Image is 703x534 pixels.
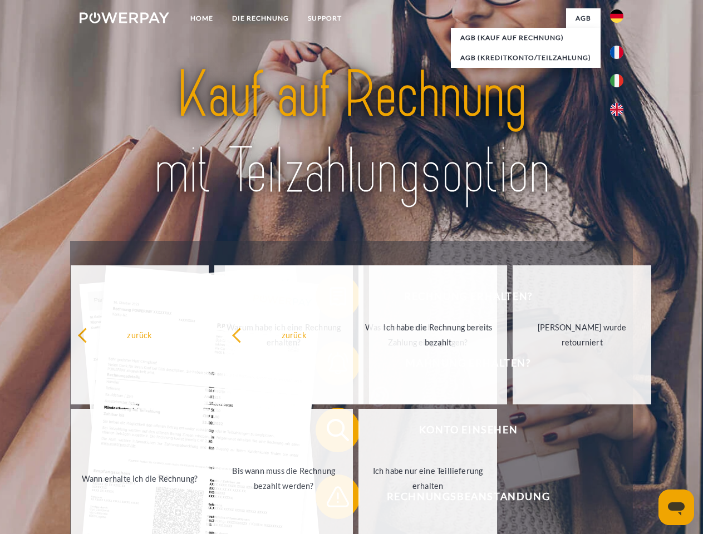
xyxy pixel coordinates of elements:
div: zurück [77,327,203,342]
img: it [610,74,623,87]
div: zurück [232,327,357,342]
img: en [610,103,623,116]
iframe: Schaltfläche zum Öffnen des Messaging-Fensters [658,489,694,525]
div: Bis wann muss die Rechnung bezahlt werden? [221,463,346,493]
a: SUPPORT [298,8,351,28]
div: Wann erhalte ich die Rechnung? [77,471,203,486]
div: [PERSON_NAME] wurde retourniert [519,320,645,350]
img: fr [610,46,623,59]
a: AGB (Kauf auf Rechnung) [451,28,601,48]
img: de [610,9,623,23]
div: Ich habe die Rechnung bereits bezahlt [376,320,501,350]
a: Home [181,8,223,28]
a: agb [566,8,601,28]
img: logo-powerpay-white.svg [80,12,169,23]
a: DIE RECHNUNG [223,8,298,28]
div: Ich habe nur eine Teillieferung erhalten [365,463,490,493]
img: title-powerpay_de.svg [106,53,597,213]
a: AGB (Kreditkonto/Teilzahlung) [451,48,601,68]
